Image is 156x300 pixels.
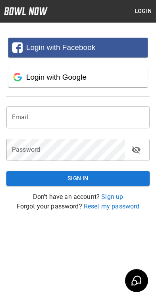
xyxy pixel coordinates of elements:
a: Reset my password [84,203,140,210]
a: Sign up [101,193,123,201]
p: Forgot your password? [6,202,150,211]
span: Login with Facebook [26,43,95,52]
span: Login with Google [26,73,87,81]
button: Login with Facebook [8,38,148,57]
button: Sign In [6,171,150,186]
button: Login [131,4,156,19]
button: toggle password visibility [128,142,144,158]
button: Login with Google [8,67,148,87]
p: Don't have an account? [6,192,150,202]
img: logo [4,7,48,15]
